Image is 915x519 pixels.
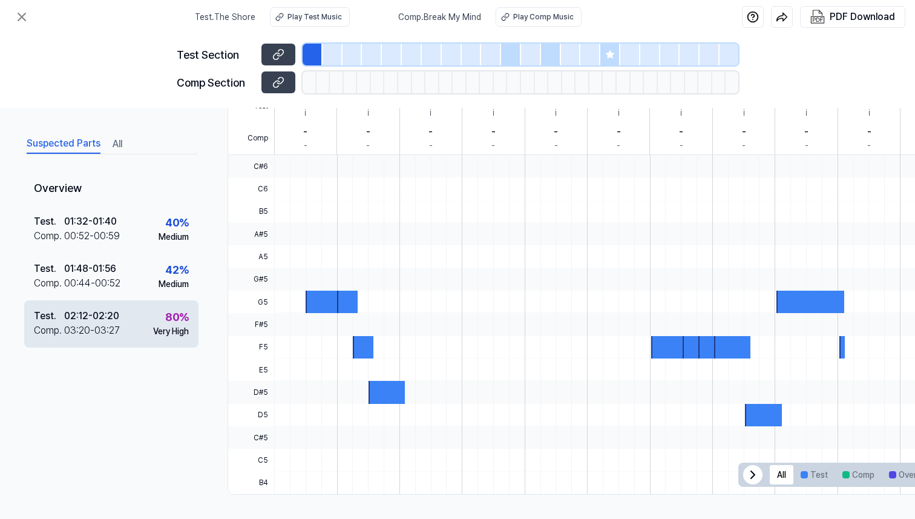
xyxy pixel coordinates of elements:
button: Play Comp Music [496,7,582,27]
span: E5 [228,359,274,381]
span: A#5 [228,223,274,245]
div: i [555,107,557,119]
div: i [430,107,431,119]
div: 01:48 - 01:56 [64,262,116,276]
div: Play Test Music [287,12,342,22]
div: Test . [34,214,64,229]
span: D5 [228,404,274,426]
div: - [303,125,307,139]
img: PDF Download [810,10,825,24]
div: Test Section [177,47,254,63]
div: - [491,139,495,152]
div: - [617,139,620,152]
div: PDF Download [830,9,895,25]
button: Comp [835,465,882,484]
div: Test . [34,262,64,276]
div: - [428,125,433,139]
div: i [805,107,807,119]
div: 01:32 - 01:40 [64,214,117,229]
div: i [304,107,306,119]
div: - [617,125,621,139]
div: - [805,139,808,152]
button: Test [793,465,835,484]
div: - [429,139,433,152]
div: - [554,125,558,139]
span: G5 [228,291,274,313]
img: share [776,11,788,23]
div: - [680,139,683,152]
span: C6 [228,177,274,200]
span: F5 [228,336,274,359]
div: 80 % [165,309,189,325]
div: - [366,125,370,139]
div: i [868,107,870,119]
button: Suspected Parts [27,134,100,154]
button: All [113,134,122,154]
div: - [804,125,808,139]
div: Comp Section [177,74,254,91]
div: - [491,125,496,139]
div: 03:20 - 03:27 [64,323,120,338]
div: Play Comp Music [513,12,574,22]
div: Comp . [34,276,64,291]
button: PDF Download [808,7,897,27]
span: B4 [228,472,274,494]
img: help [747,11,759,23]
span: D#5 [228,381,274,403]
div: - [867,125,871,139]
div: - [304,139,307,152]
div: i [493,107,494,119]
div: - [867,139,871,152]
span: C#6 [228,155,274,177]
span: G#5 [228,268,274,291]
div: 40 % [165,214,189,231]
span: Comp [228,122,274,155]
div: Medium [159,278,189,291]
span: Comp . Break My Mind [398,11,481,24]
span: C#5 [228,426,274,449]
button: Play Test Music [270,7,350,27]
div: 00:44 - 00:52 [64,276,120,291]
div: - [366,139,370,152]
div: i [680,107,682,119]
div: Very High [153,325,189,338]
span: F#5 [228,313,274,336]
span: C5 [228,449,274,471]
div: Comp . [34,229,64,243]
div: i [618,107,620,119]
div: - [554,139,558,152]
div: - [679,125,683,139]
div: - [742,139,746,152]
div: Test . [34,309,64,323]
button: All [770,465,793,484]
span: B5 [228,200,274,223]
div: Overview [24,171,198,206]
div: Comp . [34,323,64,338]
span: Test . The Shore [195,11,255,24]
div: 42 % [165,262,189,278]
div: i [367,107,369,119]
div: 02:12 - 02:20 [64,309,119,323]
div: 00:52 - 00:59 [64,229,120,243]
div: - [742,125,746,139]
div: i [743,107,745,119]
div: Medium [159,231,189,243]
span: A5 [228,245,274,268]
